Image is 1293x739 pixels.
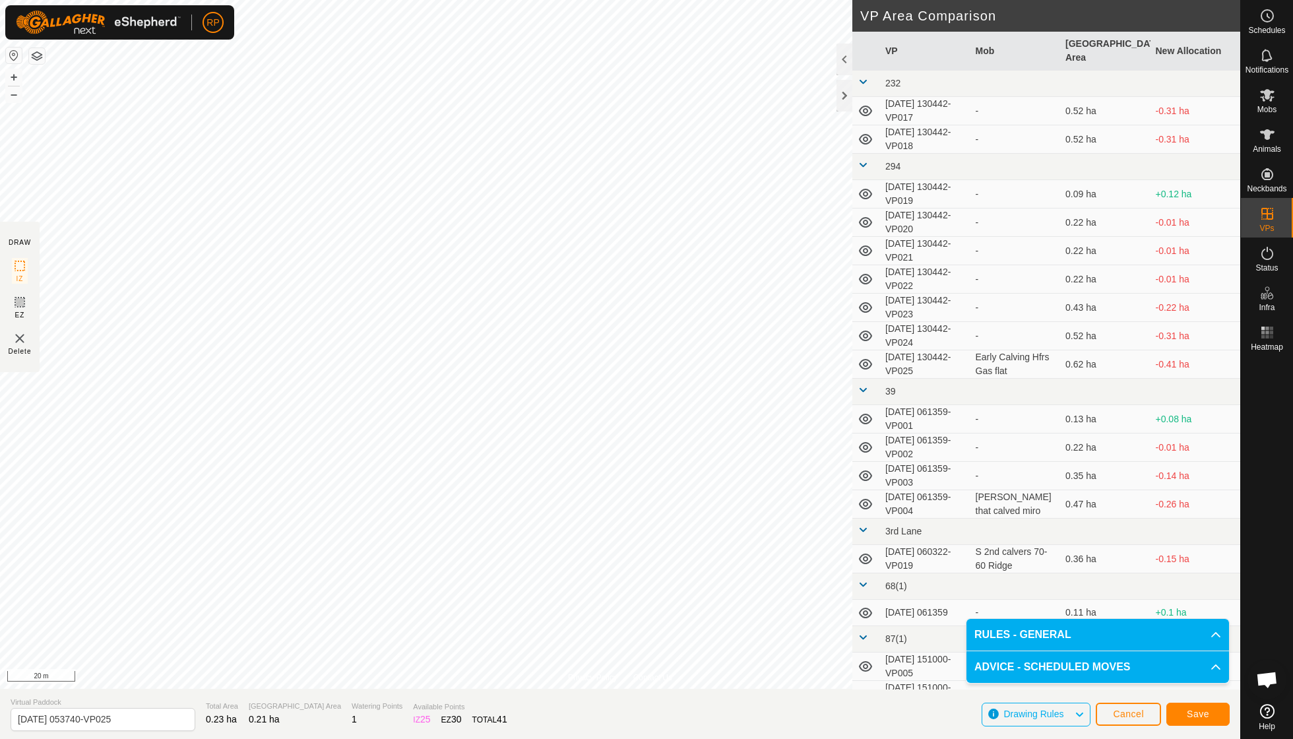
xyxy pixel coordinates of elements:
[976,329,1056,343] div: -
[976,441,1056,455] div: -
[1151,350,1241,379] td: -0.41 ha
[1060,265,1151,294] td: 0.22 ha
[1259,723,1275,730] span: Help
[420,714,431,724] span: 25
[249,701,341,712] span: [GEOGRAPHIC_DATA] Area
[6,69,22,85] button: +
[9,238,31,247] div: DRAW
[974,627,1071,643] span: RULES - GENERAL
[1060,545,1151,573] td: 0.36 ha
[1060,294,1151,322] td: 0.43 ha
[6,86,22,102] button: –
[1060,97,1151,125] td: 0.52 ha
[970,32,1061,71] th: Mob
[1060,237,1151,265] td: 0.22 ha
[1151,97,1241,125] td: -0.31 ha
[885,581,907,591] span: 68(1)
[1151,294,1241,322] td: -0.22 ha
[6,48,22,63] button: Reset Map
[12,331,28,346] img: VP
[976,545,1056,573] div: S 2nd calvers 70-60 Ridge
[451,714,462,724] span: 30
[880,434,970,462] td: [DATE] 061359-VP002
[1060,322,1151,350] td: 0.52 ha
[966,619,1229,651] p-accordion-header: RULES - GENERAL
[1060,490,1151,519] td: 0.47 ha
[1151,545,1241,573] td: -0.15 ha
[976,350,1056,378] div: Early Calving Hfrs Gas flat
[1151,600,1241,626] td: +0.1 ha
[16,274,24,284] span: IZ
[976,187,1056,201] div: -
[1060,32,1151,71] th: [GEOGRAPHIC_DATA] Area
[1246,66,1288,74] span: Notifications
[1060,350,1151,379] td: 0.62 ha
[880,600,970,626] td: [DATE] 061359
[1113,709,1144,719] span: Cancel
[1151,462,1241,490] td: -0.14 ha
[880,97,970,125] td: [DATE] 130442-VP017
[11,697,195,708] span: Virtual Paddock
[352,714,357,724] span: 1
[1257,106,1277,113] span: Mobs
[966,651,1229,683] p-accordion-header: ADVICE - SCHEDULED MOVES
[976,216,1056,230] div: -
[880,490,970,519] td: [DATE] 061359-VP004
[1251,343,1283,351] span: Heatmap
[976,688,1056,702] div: -
[1003,709,1063,719] span: Drawing Rules
[885,526,922,536] span: 3rd Lane
[885,386,896,397] span: 39
[1060,405,1151,434] td: 0.13 ha
[413,713,430,726] div: IZ
[1060,462,1151,490] td: 0.35 ha
[880,405,970,434] td: [DATE] 061359-VP001
[1187,709,1209,719] span: Save
[1247,660,1287,699] div: Open chat
[1253,145,1281,153] span: Animals
[472,713,507,726] div: TOTAL
[633,672,672,684] a: Contact Us
[880,322,970,350] td: [DATE] 130442-VP024
[497,714,507,724] span: 41
[1247,185,1286,193] span: Neckbands
[880,265,970,294] td: [DATE] 130442-VP022
[1060,180,1151,209] td: 0.09 ha
[352,701,402,712] span: Watering Points
[880,653,970,681] td: [DATE] 151000-VP005
[1151,180,1241,209] td: +0.12 ha
[885,633,907,644] span: 87(1)
[880,237,970,265] td: [DATE] 130442-VP021
[880,294,970,322] td: [DATE] 130442-VP023
[206,16,219,30] span: RP
[976,104,1056,118] div: -
[1151,322,1241,350] td: -0.31 ha
[976,606,1056,620] div: -
[16,11,181,34] img: Gallagher Logo
[1151,434,1241,462] td: -0.01 ha
[29,48,45,64] button: Map Layers
[880,180,970,209] td: [DATE] 130442-VP019
[1259,224,1274,232] span: VPs
[880,350,970,379] td: [DATE] 130442-VP025
[15,310,25,320] span: EZ
[1259,304,1275,311] span: Infra
[1151,237,1241,265] td: -0.01 ha
[1166,703,1230,726] button: Save
[1151,490,1241,519] td: -0.26 ha
[976,244,1056,258] div: -
[976,273,1056,286] div: -
[206,701,238,712] span: Total Area
[976,412,1056,426] div: -
[885,161,900,172] span: 294
[1241,699,1293,736] a: Help
[9,346,32,356] span: Delete
[976,469,1056,483] div: -
[206,714,237,724] span: 0.23 ha
[413,701,507,713] span: Available Points
[1060,434,1151,462] td: 0.22 ha
[1255,264,1278,272] span: Status
[1151,405,1241,434] td: +0.08 ha
[1060,209,1151,237] td: 0.22 ha
[1151,209,1241,237] td: -0.01 ha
